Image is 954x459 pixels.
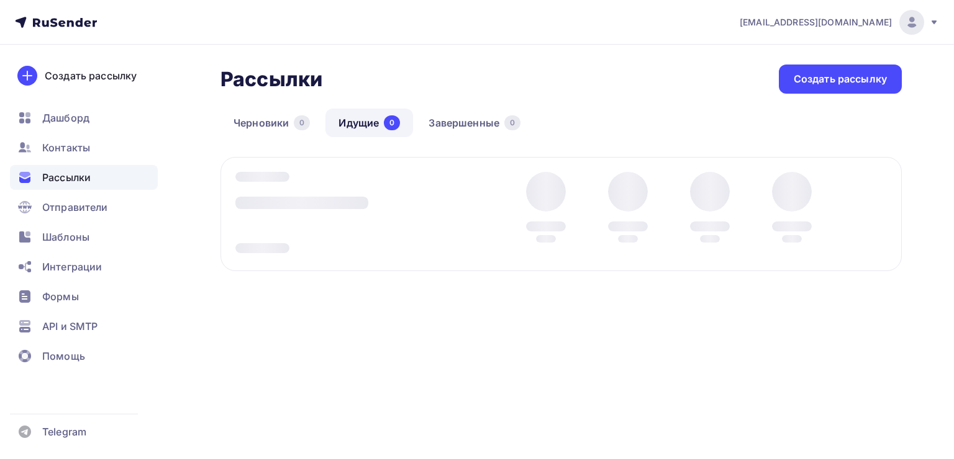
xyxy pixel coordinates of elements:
a: Завершенные0 [416,109,534,137]
a: Отправители [10,195,158,220]
span: Помощь [42,349,85,363]
div: Создать рассылку [794,72,887,86]
span: Интеграции [42,259,102,274]
a: Дашборд [10,105,158,130]
span: Отправители [42,200,108,215]
span: Telegram [42,424,86,439]
a: Шаблоны [10,225,158,249]
span: [EMAIL_ADDRESS][DOMAIN_NAME] [740,16,892,29]
a: Формы [10,284,158,309]
div: 0 [504,115,520,130]
h2: Рассылки [220,67,322,92]
a: Идущие0 [325,109,413,137]
div: 0 [384,115,400,130]
div: Создать рассылку [45,68,137,83]
a: Контакты [10,135,158,160]
span: Дашборд [42,110,89,125]
div: 0 [294,115,310,130]
a: Рассылки [10,165,158,190]
span: Контакты [42,140,90,155]
span: Рассылки [42,170,91,185]
span: Шаблоны [42,229,89,244]
a: [EMAIL_ADDRESS][DOMAIN_NAME] [740,10,939,35]
span: API и SMTP [42,319,98,334]
a: Черновики0 [220,109,323,137]
span: Формы [42,289,79,304]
